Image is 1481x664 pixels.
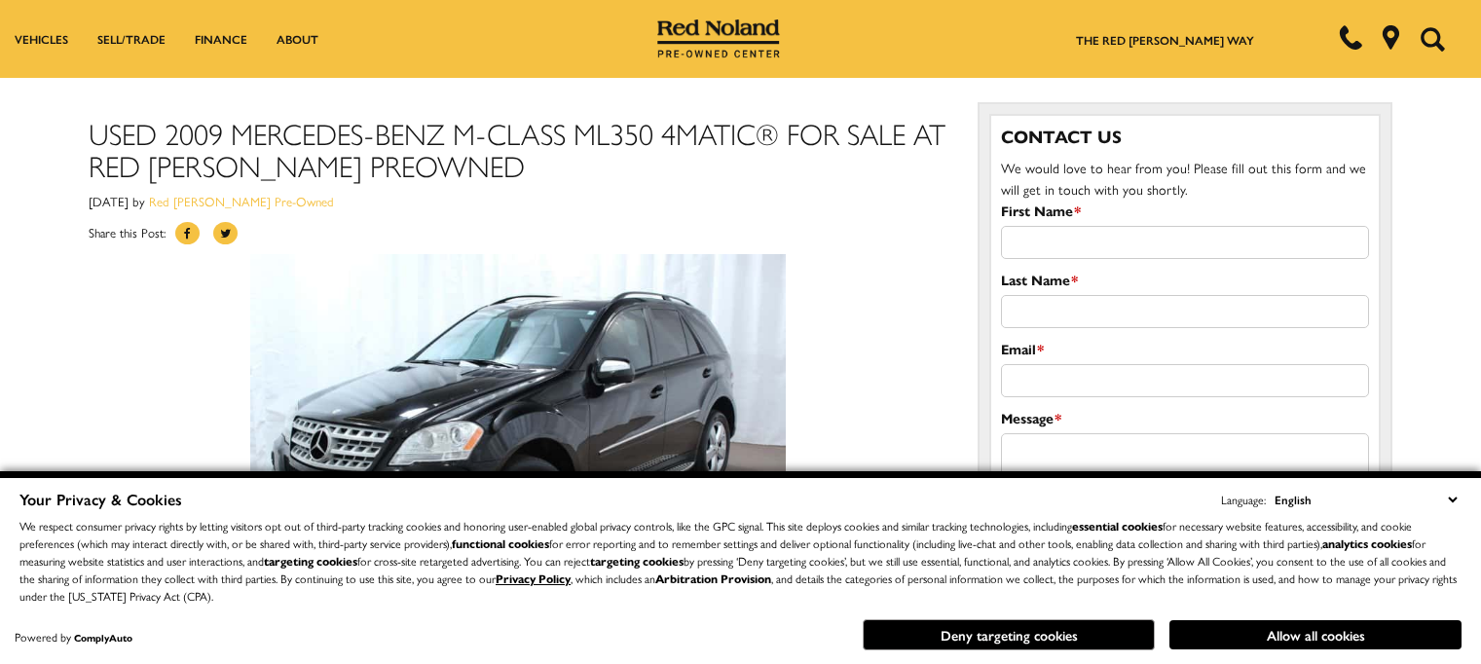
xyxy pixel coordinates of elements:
[89,117,948,181] h1: Used 2009 Mercedes-Benz M-Class ML350 4MATIC® For Sale At Red [PERSON_NAME] PreOwned
[657,26,780,46] a: Red Noland Pre-Owned
[496,570,571,587] a: Privacy Policy
[1001,338,1044,359] label: Email
[1322,535,1412,552] strong: analytics cookies
[250,254,786,611] img: Used 2009 Mercedes-Benz ML350 for sale Red Noland PreOwned Colorado Springs
[264,552,357,570] strong: targeting cookies
[1076,31,1254,49] a: The Red [PERSON_NAME] Way
[590,552,684,570] strong: targeting cookies
[1169,620,1462,649] button: Allow all cookies
[149,192,334,210] a: Red [PERSON_NAME] Pre-Owned
[1413,1,1452,77] button: Open the search field
[1221,494,1266,505] div: Language:
[1001,200,1081,221] label: First Name
[15,631,132,644] div: Powered by
[863,619,1155,650] button: Deny targeting cookies
[74,631,132,645] a: ComplyAuto
[1001,126,1369,147] h3: Contact Us
[1001,158,1366,199] span: We would love to hear from you! Please fill out this form and we will get in touch with you shortly.
[89,192,129,210] span: [DATE]
[1072,517,1163,535] strong: essential cookies
[452,535,549,552] strong: functional cookies
[657,19,780,58] img: Red Noland Pre-Owned
[655,570,771,587] strong: Arbitration Provision
[132,192,145,210] span: by
[1001,407,1061,428] label: Message
[1001,269,1078,290] label: Last Name
[1270,489,1462,510] select: Language Select
[89,222,948,254] div: Share this Post:
[19,488,182,510] span: Your Privacy & Cookies
[19,517,1462,605] p: We respect consumer privacy rights by letting visitors opt out of third-party tracking cookies an...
